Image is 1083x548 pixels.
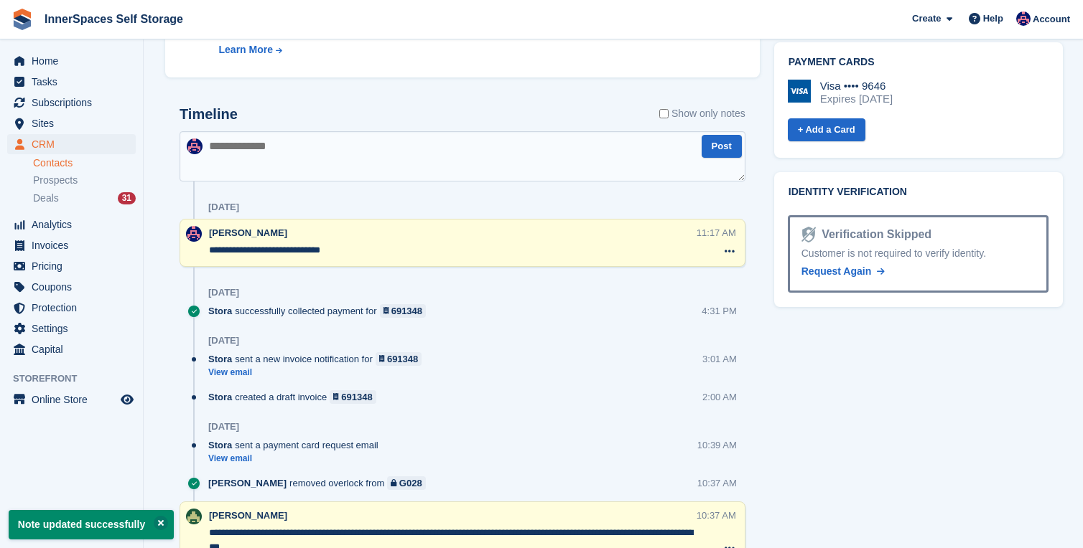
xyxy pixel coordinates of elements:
[7,93,136,113] a: menu
[702,390,737,404] div: 2:00 AM
[7,389,136,410] a: menu
[788,118,865,142] a: + Add a Card
[702,135,742,159] button: Post
[208,476,433,490] div: removed overlock from
[7,134,136,154] a: menu
[32,113,118,133] span: Sites
[208,304,232,318] span: Stora
[7,298,136,318] a: menu
[801,265,872,277] span: Request Again
[376,352,422,366] a: 691348
[208,390,232,404] span: Stora
[32,389,118,410] span: Online Store
[789,57,1049,68] h2: Payment cards
[801,264,885,279] a: Request Again
[33,191,136,206] a: Deals 31
[208,367,429,379] a: View email
[208,390,384,404] div: created a draft invoice
[32,93,118,113] span: Subscriptions
[208,304,433,318] div: successfully collected payment for
[32,339,118,359] span: Capital
[9,510,174,539] p: Note updated successfully
[391,304,422,318] div: 691348
[209,227,287,238] span: [PERSON_NAME]
[208,438,232,452] span: Stora
[697,509,736,522] div: 10:37 AM
[11,9,33,30] img: stora-icon-8386f47178a22dfd0bd8f6a31ec36ba5ce8667c1dd55bd0f319d3a0aa187defe.svg
[912,11,941,26] span: Create
[341,390,372,404] div: 691348
[659,106,745,121] label: Show only notes
[33,173,136,188] a: Prospects
[187,138,203,154] img: Dominic Hampson
[32,51,118,71] span: Home
[118,192,136,204] div: 31
[39,7,189,31] a: InnerSpaces Self Storage
[1016,11,1031,26] img: Dominic Hampson
[208,453,386,465] a: View email
[702,352,737,366] div: 3:01 AM
[208,335,239,346] div: [DATE]
[697,226,736,240] div: 11:17 AM
[659,106,669,121] input: Show only notes
[387,352,418,366] div: 691348
[816,226,931,243] div: Verification Skipped
[13,372,143,386] span: Storefront
[33,174,78,187] span: Prospects
[7,51,136,71] a: menu
[820,93,893,105] div: Expires [DATE]
[330,390,376,404] a: 691348
[186,509,202,524] img: Paula Amey
[697,476,737,490] div: 10:37 AM
[32,256,118,276] span: Pricing
[32,298,118,318] span: Protection
[801,227,816,242] img: Identity Verification Ready
[7,72,136,92] a: menu
[820,80,893,93] div: Visa •••• 9646
[7,235,136,255] a: menu
[7,339,136,359] a: menu
[118,391,136,408] a: Preview store
[399,476,422,490] div: G028
[380,304,427,318] a: 691348
[32,318,118,339] span: Settings
[1033,12,1070,27] span: Account
[208,438,386,452] div: sent a payment card request email
[7,277,136,297] a: menu
[180,106,238,123] h2: Timeline
[32,214,118,235] span: Analytics
[208,287,239,298] div: [DATE]
[32,134,118,154] span: CRM
[697,438,737,452] div: 10:39 AM
[209,510,287,521] span: [PERSON_NAME]
[983,11,1003,26] span: Help
[186,226,202,242] img: Dominic Hampson
[32,277,118,297] span: Coupons
[7,318,136,339] a: menu
[33,192,59,205] span: Deals
[208,421,239,433] div: [DATE]
[801,246,1036,261] div: Customer is not required to verify identity.
[7,214,136,235] a: menu
[702,304,736,318] div: 4:31 PM
[33,156,136,170] a: Contacts
[32,72,118,92] span: Tasks
[208,476,287,490] span: [PERSON_NAME]
[32,235,118,255] span: Invoices
[219,42,273,57] div: Learn More
[208,202,239,213] div: [DATE]
[788,80,811,103] img: Visa Logo
[7,256,136,276] a: menu
[789,186,1049,198] h2: Identity verification
[7,113,136,133] a: menu
[387,476,425,490] a: G028
[219,42,526,57] a: Learn More
[208,352,429,366] div: sent a new invoice notification for
[208,352,232,366] span: Stora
